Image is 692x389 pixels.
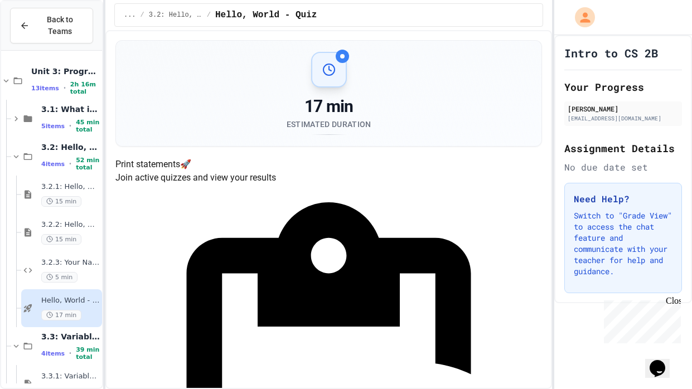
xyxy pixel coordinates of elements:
[645,344,681,378] iframe: chat widget
[31,85,59,92] span: 13 items
[564,161,682,174] div: No due date set
[76,119,100,133] span: 45 min total
[41,234,81,245] span: 15 min
[568,104,679,114] div: [PERSON_NAME]
[70,81,100,95] span: 2h 16m total
[41,296,100,305] span: Hello, World - Quiz
[41,161,65,168] span: 4 items
[69,121,71,130] span: •
[41,372,100,381] span: 3.3.1: Variables and Data Types
[215,8,317,22] span: Hello, World - Quiz
[568,114,679,123] div: [EMAIL_ADDRESS][DOMAIN_NAME]
[69,159,71,168] span: •
[599,296,681,343] iframe: chat widget
[4,4,77,71] div: Chat with us now!Close
[41,182,100,192] span: 3.2.1: Hello, World!
[115,171,542,184] p: Join active quizzes and view your results
[41,310,81,320] span: 17 min
[115,158,542,171] h4: Print statements 🚀
[207,11,211,20] span: /
[69,349,71,358] span: •
[149,11,202,20] span: 3.2: Hello, World!
[31,66,100,76] span: Unit 3: Programming Fundamentals
[36,14,84,37] span: Back to Teams
[141,11,144,20] span: /
[41,123,65,130] span: 5 items
[564,79,682,95] h2: Your Progress
[41,272,78,283] span: 5 min
[41,332,100,342] span: 3.3: Variables and Data Types
[41,350,65,357] span: 4 items
[76,346,100,361] span: 39 min total
[41,196,81,207] span: 15 min
[287,96,371,116] div: 17 min
[41,142,100,152] span: 3.2: Hello, World!
[64,84,66,93] span: •
[10,8,93,43] button: Back to Teams
[574,192,672,206] h3: Need Help?
[287,119,371,130] div: Estimated Duration
[564,45,658,61] h1: Intro to CS 2B
[563,4,598,30] div: My Account
[41,104,100,114] span: 3.1: What is Code?
[41,220,100,230] span: 3.2.2: Hello, World! - Review
[41,258,100,268] span: 3.2.3: Your Name and Favorite Movie
[564,140,682,156] h2: Assignment Details
[124,11,136,20] span: ...
[574,210,672,277] p: Switch to "Grade View" to access the chat feature and communicate with your teacher for help and ...
[76,157,100,171] span: 52 min total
